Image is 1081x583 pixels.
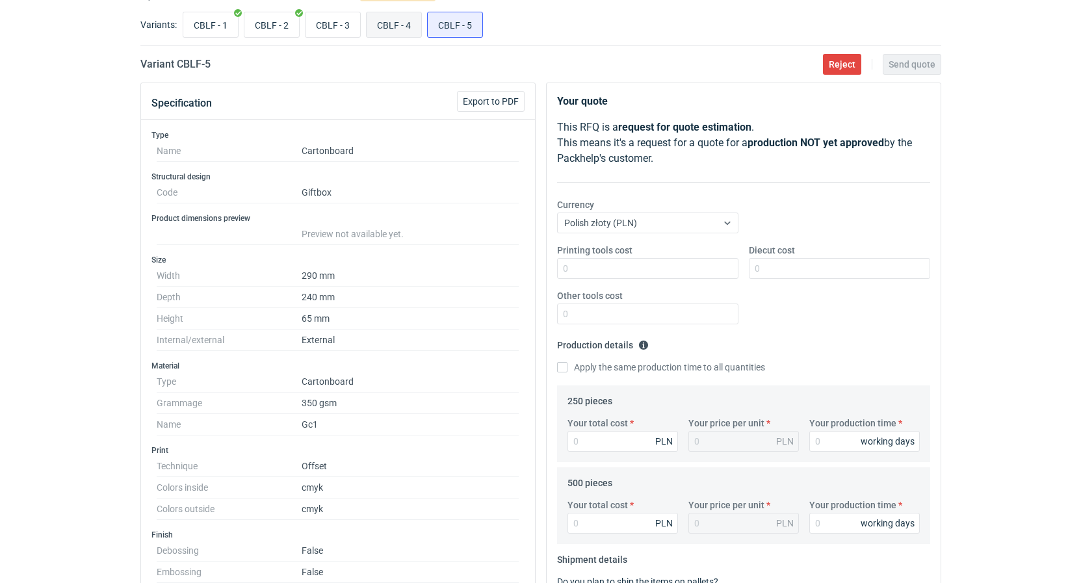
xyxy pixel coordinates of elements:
[688,499,764,512] label: Your price per unit
[157,330,302,351] dt: Internal/external
[749,244,795,257] label: Diecut cost
[151,213,525,224] h3: Product dimensions preview
[151,445,525,456] h3: Print
[749,258,930,279] input: 0
[776,435,794,448] div: PLN
[557,304,738,324] input: 0
[302,229,404,239] span: Preview not available yet.
[829,60,855,69] span: Reject
[302,562,519,583] dd: False
[302,393,519,414] dd: 350 gsm
[557,258,738,279] input: 0
[302,477,519,499] dd: cmyk
[302,265,519,287] dd: 290 mm
[302,414,519,435] dd: Gc1
[302,287,519,308] dd: 240 mm
[655,435,673,448] div: PLN
[157,477,302,499] dt: Colors inside
[618,121,751,133] strong: request for quote estimation
[564,218,637,228] span: Polish złoty (PLN)
[567,391,612,406] legend: 250 pieces
[883,54,941,75] button: Send quote
[302,308,519,330] dd: 65 mm
[889,60,935,69] span: Send quote
[557,335,649,350] legend: Production details
[861,435,915,448] div: working days
[151,361,525,371] h3: Material
[157,308,302,330] dt: Height
[567,417,628,430] label: Your total cost
[567,513,678,534] input: 0
[809,417,896,430] label: Your production time
[302,499,519,520] dd: cmyk
[157,456,302,477] dt: Technique
[157,265,302,287] dt: Width
[302,456,519,477] dd: Offset
[140,18,177,31] label: Variants:
[861,517,915,530] div: working days
[567,431,678,452] input: 0
[655,517,673,530] div: PLN
[823,54,861,75] button: Reject
[809,513,920,534] input: 0
[302,140,519,162] dd: Cartonboard
[809,499,896,512] label: Your production time
[748,136,884,149] strong: production NOT yet approved
[567,499,628,512] label: Your total cost
[151,530,525,540] h3: Finish
[157,393,302,414] dt: Grammage
[151,88,212,119] button: Specification
[157,499,302,520] dt: Colors outside
[157,371,302,393] dt: Type
[151,255,525,265] h3: Size
[302,371,519,393] dd: Cartonboard
[557,198,594,211] label: Currency
[151,130,525,140] h3: Type
[557,289,623,302] label: Other tools cost
[557,120,930,166] p: This RFQ is a . This means it's a request for a quote for a by the Packhelp's customer.
[366,12,422,38] label: CBLF - 4
[457,91,525,112] button: Export to PDF
[157,540,302,562] dt: Debossing
[809,431,920,452] input: 0
[557,95,608,107] strong: Your quote
[427,12,483,38] label: CBLF - 5
[557,549,627,565] legend: Shipment details
[567,473,612,488] legend: 500 pieces
[140,57,211,72] h2: Variant CBLF - 5
[157,140,302,162] dt: Name
[776,517,794,530] div: PLN
[302,330,519,351] dd: External
[157,287,302,308] dt: Depth
[151,172,525,182] h3: Structural design
[557,361,765,374] label: Apply the same production time to all quantities
[302,540,519,562] dd: False
[557,244,632,257] label: Printing tools cost
[157,182,302,203] dt: Code
[157,414,302,435] dt: Name
[302,182,519,203] dd: Giftbox
[688,417,764,430] label: Your price per unit
[157,562,302,583] dt: Embossing
[305,12,361,38] label: CBLF - 3
[183,12,239,38] label: CBLF - 1
[244,12,300,38] label: CBLF - 2
[463,97,519,106] span: Export to PDF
